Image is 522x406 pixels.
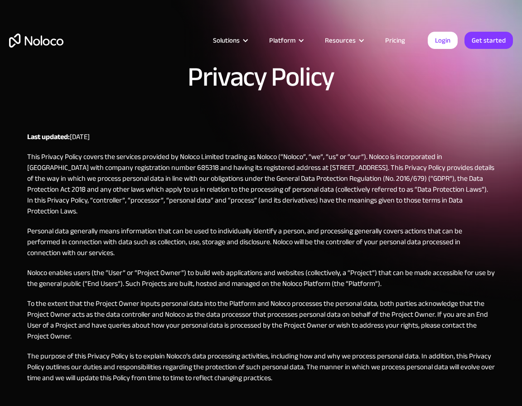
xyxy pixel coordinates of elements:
p: Personal data generally means information that can be used to individually identify a person, and... [27,226,495,258]
div: Solutions [202,34,258,46]
div: Platform [258,34,314,46]
h1: Privacy Policy [188,63,334,91]
strong: Last updated: [27,130,70,144]
a: home [9,34,63,48]
a: Pricing [374,34,416,46]
p: [DATE] [27,131,495,142]
p: Noloco enables users (the “User” or “Project Owner”) to build web applications and websites (coll... [27,267,495,289]
div: Resources [325,34,356,46]
div: Resources [314,34,374,46]
div: Solutions [213,34,240,46]
p: The purpose of this Privacy Policy is to explain Noloco’s data processing activities, including h... [27,351,495,383]
div: Platform [269,34,295,46]
a: Get started [464,32,513,49]
p: To the extent that the Project Owner inputs personal data into the Platform and Noloco processes ... [27,298,495,342]
a: Login [428,32,458,49]
p: This Privacy Policy covers the services provided by Noloco Limited trading as Noloco (“Noloco”, “... [27,151,495,217]
p: ‍ [27,392,495,403]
